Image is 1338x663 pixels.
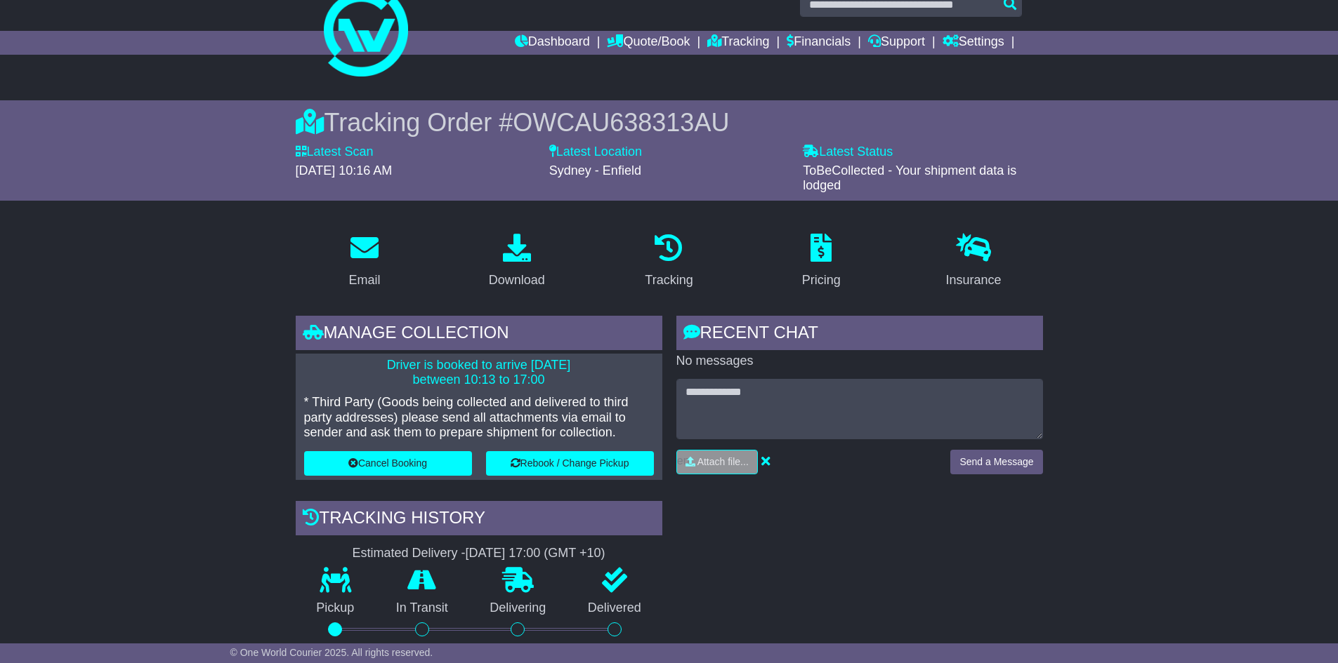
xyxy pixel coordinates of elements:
label: Latest Location [549,145,642,160]
p: * Third Party (Goods being collected and delivered to third party addresses) please send all atta... [304,395,654,441]
div: Pricing [802,271,841,290]
button: Rebook / Change Pickup [486,451,654,476]
div: Tracking Order # [296,107,1043,138]
div: [DATE] 17:00 (GMT +10) [466,546,605,561]
button: Cancel Booking [304,451,472,476]
span: [DATE] 10:16 AM [296,163,393,178]
a: Tracking [707,31,769,55]
a: Pricing [793,229,850,295]
a: Quote/Book [607,31,690,55]
a: Tracking [636,229,702,295]
label: Latest Status [803,145,893,160]
div: Download [489,271,545,290]
p: In Transit [375,601,469,616]
a: Support [868,31,925,55]
div: Tracking [645,271,693,290]
span: © One World Courier 2025. All rights reserved. [230,647,433,658]
a: Settings [943,31,1004,55]
button: Send a Message [950,450,1042,474]
div: RECENT CHAT [676,316,1043,354]
p: Pickup [296,601,376,616]
label: Latest Scan [296,145,374,160]
div: Estimated Delivery - [296,546,662,561]
p: Delivering [469,601,568,616]
div: Email [348,271,380,290]
div: Manage collection [296,316,662,354]
a: Insurance [937,229,1011,295]
div: Insurance [946,271,1002,290]
a: Download [480,229,554,295]
a: Email [339,229,389,295]
span: Sydney - Enfield [549,163,641,178]
p: No messages [676,354,1043,369]
a: Dashboard [515,31,590,55]
p: Driver is booked to arrive [DATE] between 10:13 to 17:00 [304,358,654,388]
span: ToBeCollected - Your shipment data is lodged [803,163,1016,193]
div: Tracking history [296,501,662,539]
a: Financials [787,31,851,55]
p: Delivered [567,601,662,616]
span: OWCAU638313AU [513,108,729,137]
